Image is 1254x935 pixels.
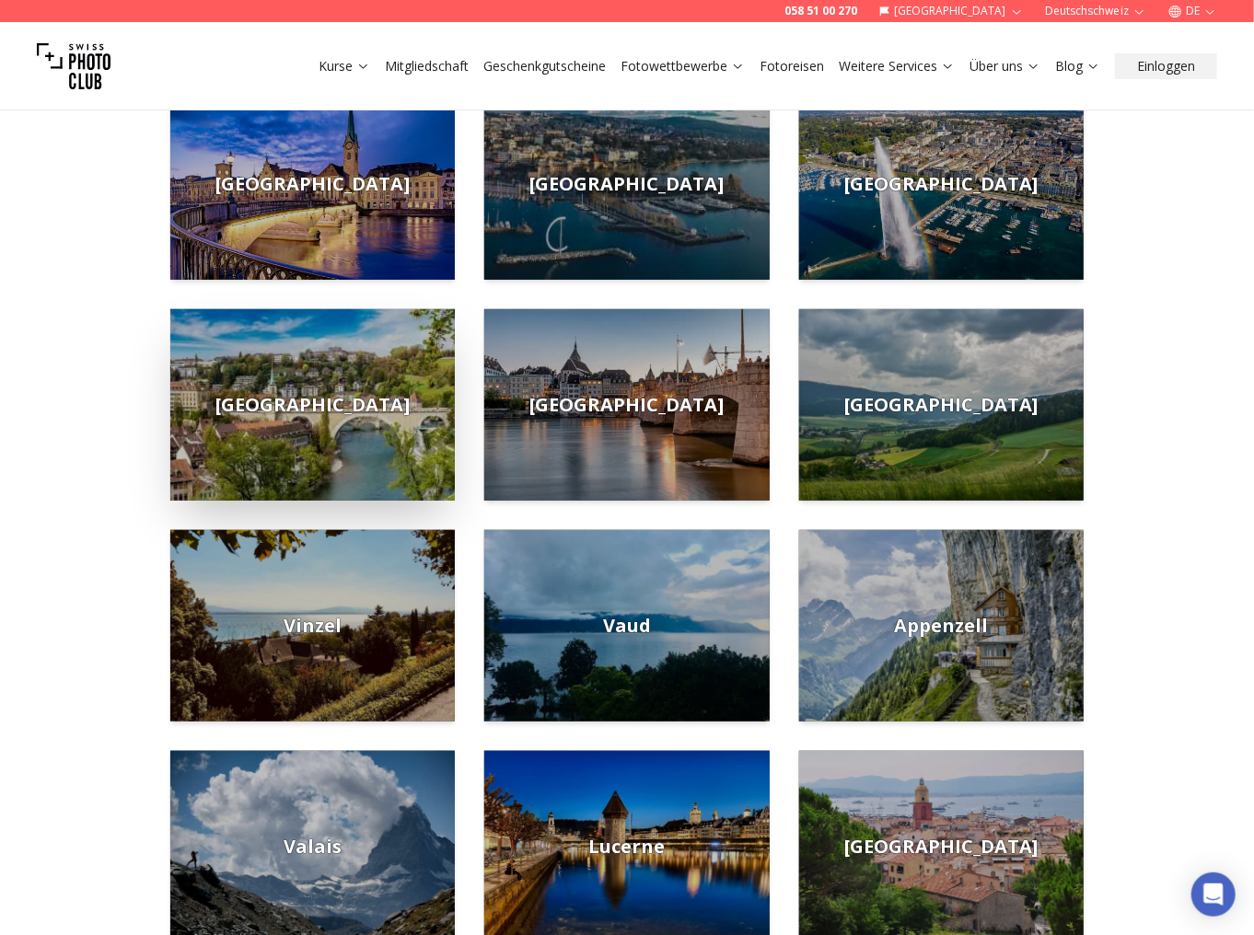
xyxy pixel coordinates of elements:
[484,309,769,501] img: basel
[1048,53,1108,79] button: Blog
[760,57,824,75] a: Fotoreisen
[484,88,769,280] img: lausanne
[529,171,724,197] span: [GEOGRAPHIC_DATA]
[1055,57,1100,75] a: Blog
[170,88,455,280] a: [GEOGRAPHIC_DATA]
[752,53,831,79] button: Fotoreisen
[621,57,745,75] a: Fotowettbewerbe
[603,613,651,639] span: Vaud
[284,834,342,860] span: Valais
[170,309,455,501] img: bern
[170,88,455,280] img: zurich
[799,309,1084,501] img: neuchatel
[484,309,769,501] a: [GEOGRAPHIC_DATA]
[799,530,1084,721] a: Appenzell
[844,171,1039,197] span: [GEOGRAPHIC_DATA]
[799,309,1084,501] a: [GEOGRAPHIC_DATA]
[170,309,455,501] a: [GEOGRAPHIC_DATA]
[319,57,370,75] a: Kurse
[215,171,410,197] span: [GEOGRAPHIC_DATA]
[1191,872,1236,917] div: Open Intercom Messenger
[799,88,1084,280] img: geneve
[215,392,410,418] span: [GEOGRAPHIC_DATA]
[483,57,606,75] a: Geschenkgutscheine
[839,57,955,75] a: Weitere Services
[784,4,857,18] a: 058 51 00 270
[962,53,1048,79] button: Über uns
[37,29,110,103] img: Swiss photo club
[170,530,455,721] img: vinzel
[484,530,769,721] a: Vaud
[484,88,769,280] a: [GEOGRAPHIC_DATA]
[799,88,1084,280] a: [GEOGRAPHIC_DATA]
[831,53,962,79] button: Weitere Services
[529,392,724,418] span: [GEOGRAPHIC_DATA]
[377,53,476,79] button: Mitgliedschaft
[284,613,342,639] span: Vinzel
[588,834,665,860] span: Lucerne
[613,53,752,79] button: Fotowettbewerbe
[970,57,1040,75] a: Über uns
[799,530,1084,721] img: appenzell
[894,613,988,639] span: Appenzell
[170,530,455,721] a: Vinzel
[484,530,769,721] img: vaud
[844,392,1039,418] span: [GEOGRAPHIC_DATA]
[476,53,613,79] button: Geschenkgutscheine
[844,834,1039,860] span: [GEOGRAPHIC_DATA]
[311,53,377,79] button: Kurse
[385,57,469,75] a: Mitgliedschaft
[1115,53,1217,79] button: Einloggen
